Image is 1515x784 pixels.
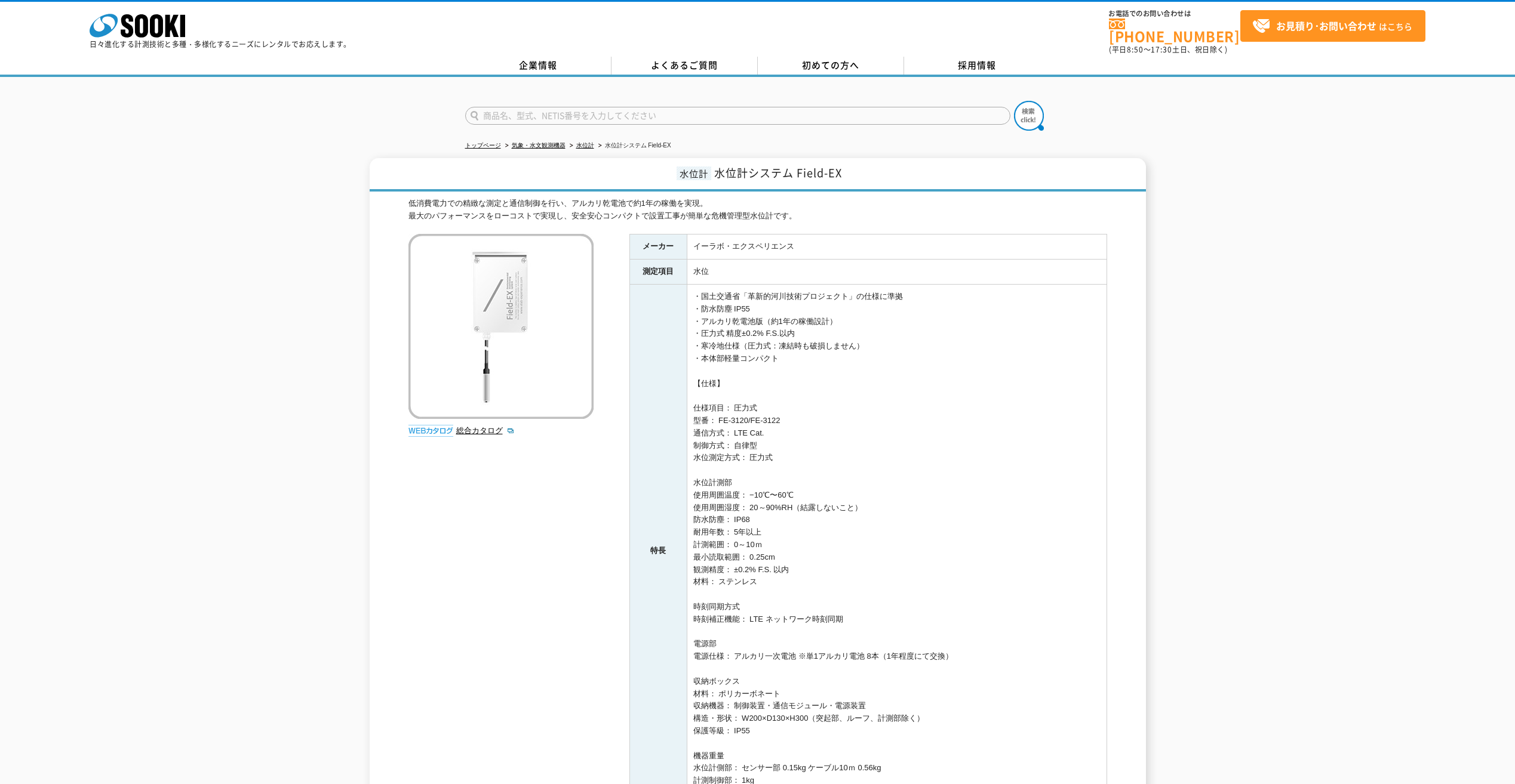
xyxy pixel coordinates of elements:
[687,234,1107,260] td: イーラボ・エクスペリエンス
[456,426,515,435] a: 総合カタログ
[629,234,687,260] th: メーカー
[1151,44,1172,55] span: 17:30
[714,165,842,181] span: 水位計システム Field-EX
[408,197,1107,223] div: 低消費電力での精緻な測定と通信制御を行い、アルカリ乾電池で約1年の稼働を実現。 最大のパフォーマンスをローコストで実現し、安全安心コンパクトで設置工事が簡単な危機管理型水位計です。
[687,260,1107,285] td: 水位
[1276,18,1376,33] strong: お見積り･お問い合わせ
[904,57,1050,75] a: 採用情報
[758,57,904,75] a: 初めての方へ
[1014,101,1044,131] img: btn_search.png
[1109,18,1240,43] a: [PHONE_NUMBER]
[1240,10,1425,42] a: お見積り･お問い合わせはこちら
[90,41,351,48] p: 日々進化する計測技術と多種・多様化するニーズにレンタルでお応えします。
[1109,44,1227,55] span: (平日 ～ 土日、祝日除く)
[629,260,687,285] th: 測定項目
[512,142,566,149] a: 気象・水文観測機器
[596,140,671,152] li: 水位計システム Field-EX
[611,57,758,75] a: よくあるご質問
[576,142,594,149] a: 水位計
[1109,10,1240,17] span: お電話でのお問い合わせは
[408,425,453,437] img: webカタログ
[677,166,711,180] span: 水位計
[465,57,611,75] a: 企業情報
[1127,44,1144,55] span: 8:50
[1252,17,1412,35] span: はこちら
[408,234,594,419] img: 水位計システム Field-EX
[802,58,859,72] span: 初めての方へ
[465,107,1010,125] input: 商品名、型式、NETIS番号を入力してください
[465,142,501,149] a: トップページ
